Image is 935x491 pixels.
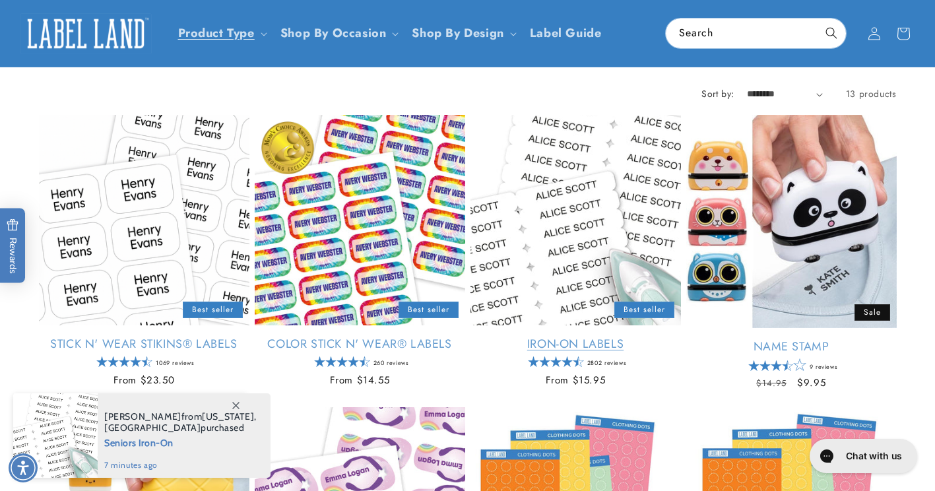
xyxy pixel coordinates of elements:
[104,459,257,471] span: 7 minutes ago
[470,337,681,352] a: Iron-On Labels
[104,434,257,450] span: Seniors Iron-On
[9,453,38,482] div: Accessibility Menu
[522,18,610,49] a: Label Guide
[20,13,152,54] img: Label Land
[846,87,897,100] span: 13 products
[178,24,255,42] a: Product Type
[202,410,254,422] span: [US_STATE]
[686,339,897,354] a: Name Stamp
[530,26,602,41] span: Label Guide
[273,18,404,49] summary: Shop By Occasion
[255,337,465,352] a: Color Stick N' Wear® Labels
[701,87,734,100] label: Sort by:
[11,385,167,425] iframe: Sign Up via Text for Offers
[7,219,19,274] span: Rewards
[817,18,846,48] button: Search
[104,411,257,434] span: from , purchased
[404,18,521,49] summary: Shop By Design
[104,422,201,434] span: [GEOGRAPHIC_DATA]
[280,26,387,41] span: Shop By Occasion
[15,8,157,59] a: Label Land
[170,18,273,49] summary: Product Type
[39,337,249,352] a: Stick N' Wear Stikins® Labels
[803,434,922,478] iframe: Gorgias live chat messenger
[412,24,503,42] a: Shop By Design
